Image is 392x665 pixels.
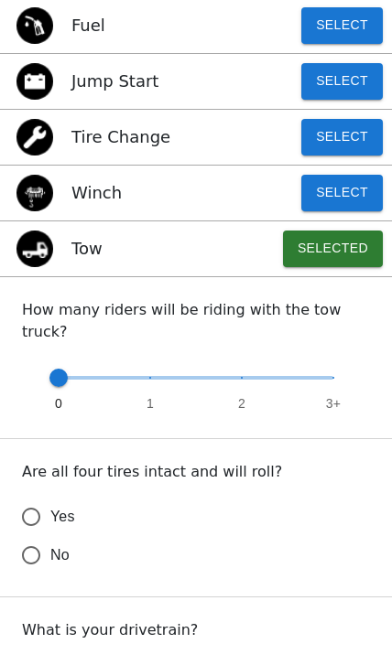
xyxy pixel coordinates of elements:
[50,544,70,566] span: No
[326,394,341,413] span: 3+
[71,124,170,149] p: Tire Change
[16,175,53,211] img: winch icon
[16,119,53,156] img: flat tire icon
[147,394,154,413] span: 1
[301,7,383,44] button: Select
[71,13,105,38] p: Fuel
[55,394,62,413] span: 0
[301,175,383,211] button: Select
[71,69,158,93] p: Jump Start
[301,63,383,100] button: Select
[22,619,370,641] p: What is your drivetrain?
[71,236,103,261] p: Tow
[283,231,383,267] button: Selected
[16,231,53,267] img: tow icon
[22,299,370,343] p: How many riders will be riding with the tow truck?
[16,63,53,100] img: jump start icon
[238,394,245,413] span: 2
[71,180,122,205] p: Winch
[50,506,75,528] span: Yes
[22,461,370,483] p: Are all four tires intact and will roll?
[16,7,53,44] img: gas icon
[301,119,383,156] button: Select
